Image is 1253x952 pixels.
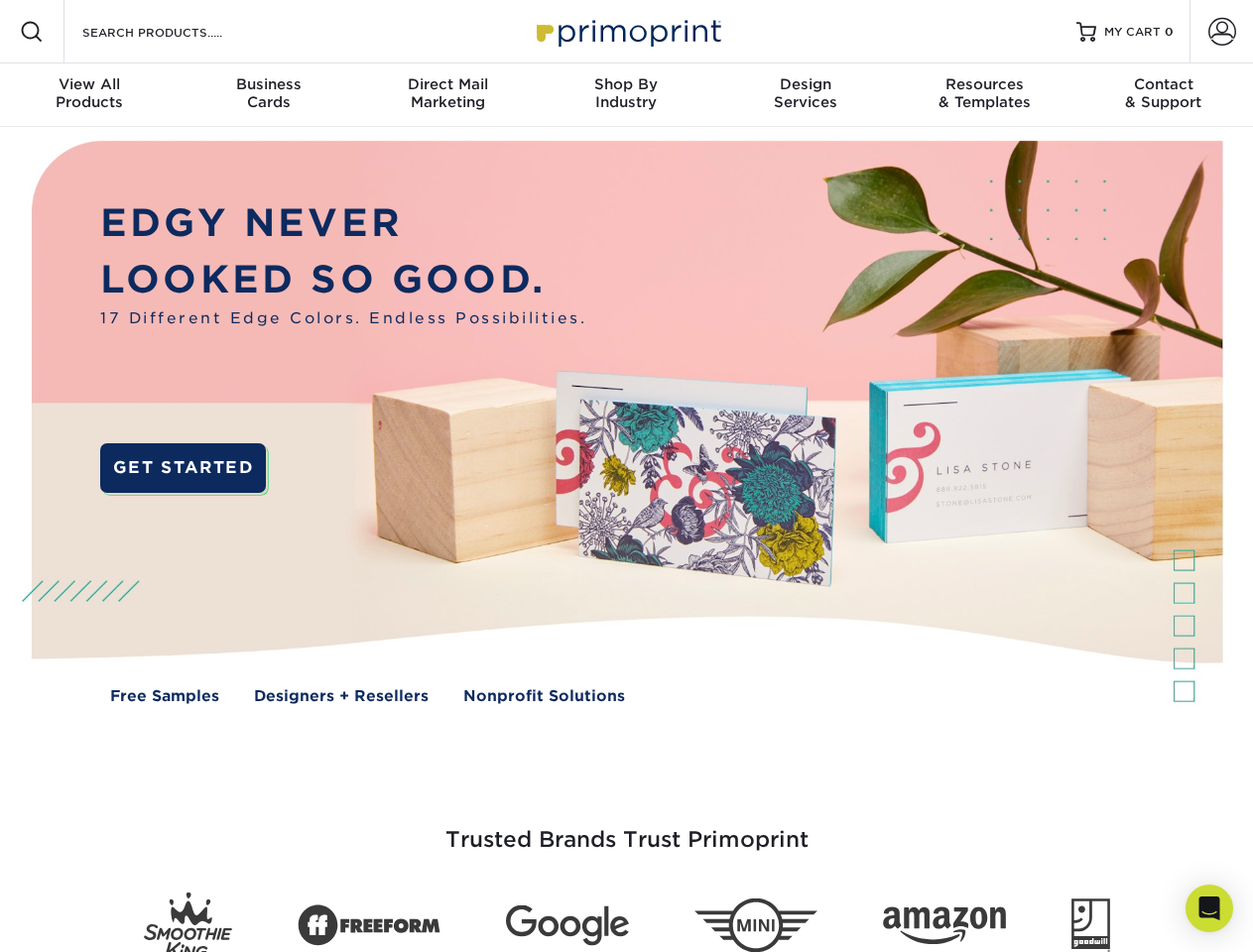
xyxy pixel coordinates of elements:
input: SEARCH PRODUCTS..... [80,20,274,44]
div: Open Intercom Messenger [1186,885,1233,932]
a: DesignServices [716,63,895,127]
a: Shop ByIndustry [537,63,715,127]
span: Design [716,75,895,93]
a: Designers + Resellers [254,685,429,708]
span: 0 [1165,25,1174,39]
img: Primoprint [528,10,726,53]
span: Business [179,75,357,93]
div: Marketing [358,75,537,111]
a: Free Samples [110,685,219,708]
a: GET STARTED [100,443,266,493]
span: Contact [1074,75,1253,93]
span: Resources [895,75,1073,93]
a: Nonprofit Solutions [463,685,625,708]
div: Services [716,75,895,111]
div: & Support [1074,75,1253,111]
a: Contact& Support [1074,63,1253,127]
p: EDGY NEVER [100,195,586,252]
div: Industry [537,75,715,111]
a: Direct MailMarketing [358,63,537,127]
a: BusinessCards [179,63,357,127]
div: & Templates [895,75,1073,111]
span: MY CART [1104,24,1161,41]
p: LOOKED SO GOOD. [100,252,586,308]
img: Amazon [883,907,1006,945]
span: Shop By [537,75,715,93]
img: Goodwill [1071,898,1110,952]
h3: Trusted Brands Trust Primoprint [47,779,1207,877]
span: 17 Different Edge Colors. Endless Possibilities. [100,307,586,330]
div: Cards [179,75,357,111]
span: Direct Mail [358,75,537,93]
a: Resources& Templates [895,63,1073,127]
img: Google [506,905,629,946]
